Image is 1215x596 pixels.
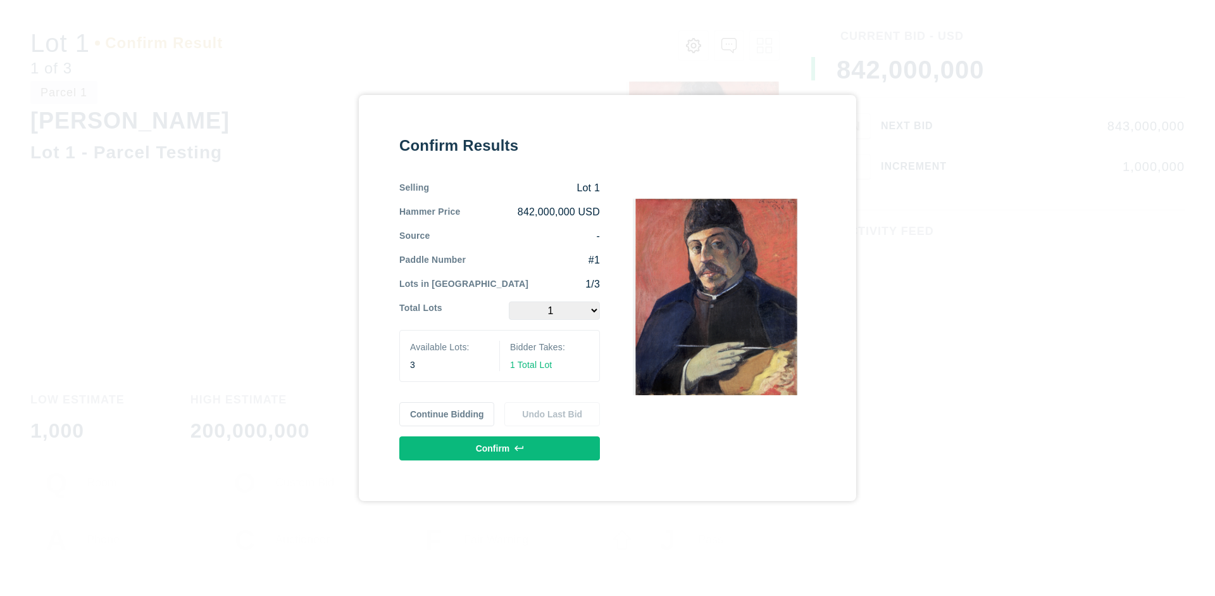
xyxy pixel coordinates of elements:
div: Source [399,229,430,243]
button: Undo Last Bid [504,402,600,426]
div: 1/3 [528,277,600,291]
div: Lot 1 [429,181,600,195]
div: Paddle Number [399,253,466,267]
div: 842,000,000 USD [460,205,600,219]
div: Hammer Price [399,205,460,219]
div: Total Lots [399,301,442,320]
div: Selling [399,181,429,195]
div: Bidder Takes: [510,341,589,353]
div: 3 [410,358,489,371]
span: 1 Total Lot [510,360,552,370]
div: #1 [466,253,600,267]
div: Lots in [GEOGRAPHIC_DATA] [399,277,528,291]
button: Confirm [399,436,600,460]
div: - [430,229,600,243]
div: Confirm Results [399,136,600,156]
button: Continue Bidding [399,402,495,426]
div: Available Lots: [410,341,489,353]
